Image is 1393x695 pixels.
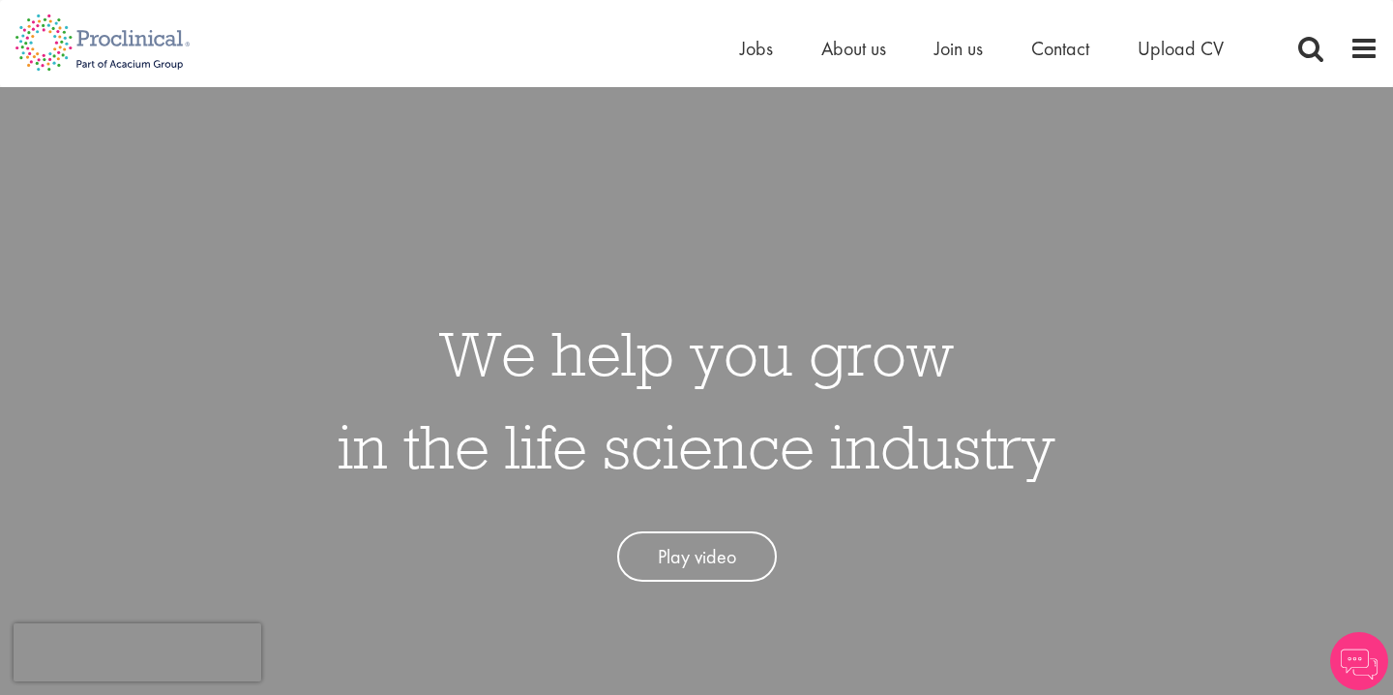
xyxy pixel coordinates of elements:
[1330,632,1388,690] img: Chatbot
[1138,36,1224,61] a: Upload CV
[1031,36,1089,61] a: Contact
[617,531,777,583] a: Play video
[934,36,983,61] a: Join us
[338,307,1055,493] h1: We help you grow in the life science industry
[821,36,886,61] a: About us
[740,36,773,61] a: Jobs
